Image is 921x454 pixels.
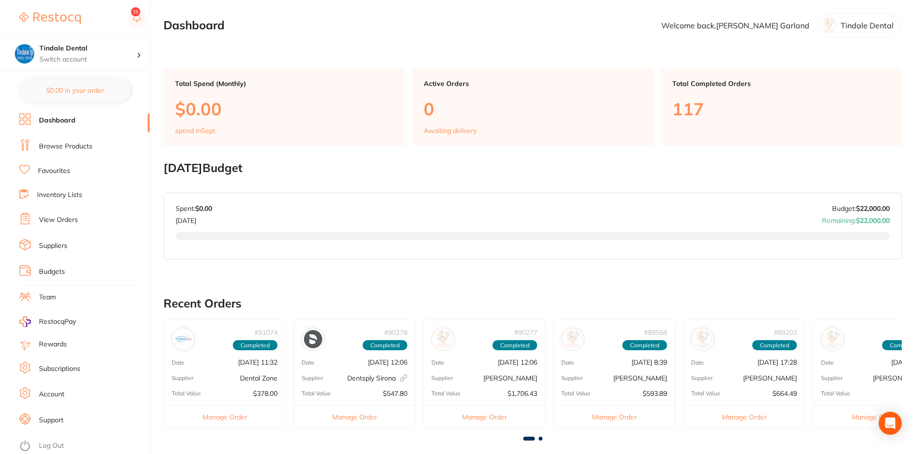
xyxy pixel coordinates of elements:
img: Dentsply Sirona [304,330,322,348]
a: View Orders [39,215,78,225]
p: [DATE] [176,213,212,224]
p: [DATE] 8:39 [631,358,667,366]
a: Subscriptions [39,364,80,374]
p: [DATE] 12:06 [498,358,537,366]
strong: $0.00 [195,204,212,213]
a: Support [39,416,63,425]
p: [DATE] 17:28 [757,358,797,366]
a: Rewards [39,340,67,349]
p: Total Spend (Monthly) [175,80,393,87]
p: $0.00 [175,99,393,119]
p: # 89203 [774,329,797,336]
a: Log Out [39,441,64,451]
a: Inventory Lists [37,190,82,200]
p: 117 [672,99,890,119]
p: Total Value [302,390,331,397]
p: Supplier [821,375,843,381]
p: Switch account [39,55,137,64]
span: Completed [363,340,407,351]
a: Active Orders0Awaiting delivery [412,68,653,146]
a: Account [39,390,64,399]
img: Henry Schein Halas [694,330,712,348]
p: # 90277 [514,329,537,336]
img: Tindale Dental [15,44,34,63]
p: Dentsply Sirona [347,374,407,382]
p: Supplier [691,375,713,381]
p: [PERSON_NAME] [483,374,537,382]
a: RestocqPay [19,316,76,327]
a: Total Completed Orders117 [661,68,902,146]
p: $664.49 [772,390,797,397]
p: [DATE] 11:32 [238,358,278,366]
span: RestocqPay [39,317,76,327]
p: Total Value [691,390,720,397]
p: Date [691,359,704,366]
p: Welcome back, [PERSON_NAME] Garland [661,21,809,30]
p: Total Value [561,390,591,397]
p: Awaiting delivery [424,127,477,135]
a: Suppliers [39,241,67,251]
p: Total Value [821,390,850,397]
h4: Tindale Dental [39,44,137,53]
p: $1,706.43 [507,390,537,397]
p: Supplier [561,375,583,381]
strong: $22,000.00 [856,216,890,225]
span: Completed [622,340,667,351]
p: Date [561,359,574,366]
h2: [DATE] Budget [164,161,902,175]
img: Adam Dental [823,330,842,348]
p: spend in Sept [175,127,215,135]
a: Favourites [38,166,70,176]
p: Date [821,359,834,366]
span: Completed [752,340,797,351]
p: Supplier [302,375,323,381]
p: # 91074 [254,329,278,336]
p: Remaining: [822,213,890,224]
h2: Recent Orders [164,297,902,310]
a: Budgets [39,267,65,277]
button: Manage Order [424,405,545,429]
a: Team [39,293,56,302]
button: Manage Order [554,405,675,429]
img: Henry Schein Halas [564,330,582,348]
button: Manage Order [683,405,805,429]
p: Total Value [431,390,461,397]
p: Date [172,359,185,366]
p: Supplier [172,375,193,381]
p: [PERSON_NAME] [613,374,667,382]
div: Open Intercom Messenger [879,412,902,435]
a: Dashboard [39,116,76,125]
p: Date [302,359,315,366]
span: Completed [492,340,537,351]
button: $0.00 in your order [19,79,130,102]
span: Completed [233,340,278,351]
a: Browse Products [39,142,92,151]
p: # 90278 [384,329,407,336]
img: Henry Schein Halas [434,330,452,348]
p: Spent: [176,205,212,212]
button: Log Out [19,439,147,454]
p: Active Orders [424,80,642,87]
p: # 89558 [644,329,667,336]
p: Total Value [172,390,201,397]
img: RestocqPay [19,316,31,327]
button: Manage Order [294,405,415,429]
p: $593.89 [643,390,667,397]
p: 0 [424,99,642,119]
p: Date [431,359,444,366]
p: Tindale Dental [841,21,894,30]
button: Manage Order [164,405,285,429]
p: Budget: [832,205,890,212]
h2: Dashboard [164,19,225,32]
a: Total Spend (Monthly)$0.00spend inSept [164,68,404,146]
p: [DATE] 12:06 [368,358,407,366]
p: $547.80 [383,390,407,397]
p: [PERSON_NAME] [743,374,797,382]
p: Dental Zone [240,374,278,382]
strong: $22,000.00 [856,204,890,213]
a: Restocq Logo [19,7,81,29]
p: Supplier [431,375,453,381]
img: Dental Zone [174,330,192,348]
img: Restocq Logo [19,12,81,24]
p: Total Completed Orders [672,80,890,87]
